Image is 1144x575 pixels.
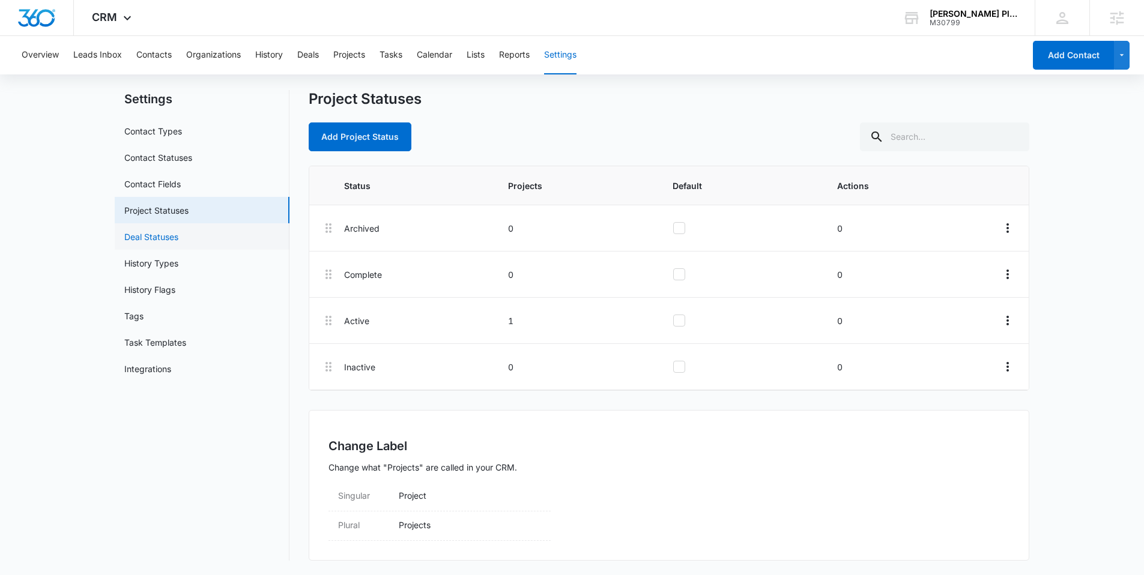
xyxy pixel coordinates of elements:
[333,36,365,74] button: Projects
[124,204,189,217] a: Project Statuses
[124,283,175,296] a: History Flags
[380,36,402,74] button: Tasks
[136,36,172,74] button: Contacts
[92,11,117,23] span: CRM
[255,36,283,74] button: History
[999,218,1017,238] button: Overflow Menu
[344,179,501,192] p: Status
[499,36,530,74] button: Reports
[399,489,426,504] p: Project
[467,36,485,74] button: Lists
[999,265,1017,284] button: Overflow Menu
[999,311,1017,330] button: Overflow Menu
[338,489,389,502] dt: Singular
[508,222,665,235] p: 0
[344,222,501,235] p: Archived
[837,179,994,192] p: Actions
[124,178,181,190] a: Contact Fields
[344,315,501,327] p: Active
[328,461,1009,474] p: Change what "Projects" are called in your CRM.
[930,9,1017,19] div: account name
[508,361,665,373] p: 0
[508,179,665,192] p: Projects
[544,36,577,74] button: Settings
[837,222,994,235] p: 0
[22,36,59,74] button: Overview
[297,36,319,74] button: Deals
[837,268,994,281] p: 0
[124,336,186,349] a: Task Templates
[344,361,501,373] p: Inactive
[328,511,551,541] div: PluralProjects
[186,36,241,74] button: Organizations
[508,315,665,327] p: 1
[673,179,830,192] p: Default
[115,90,289,108] h2: Settings
[124,151,192,164] a: Contact Statuses
[999,357,1017,376] button: Overflow Menu
[309,122,411,151] button: Add Project Status
[508,268,665,281] p: 0
[328,437,1009,455] h5: Change Label
[124,257,178,269] a: History Types
[837,361,994,373] p: 0
[328,482,551,511] div: SingularProject
[344,268,501,281] p: Complete
[73,36,122,74] button: Leads Inbox
[309,90,422,108] h1: Project Statuses
[338,519,389,531] dt: Plural
[417,36,452,74] button: Calendar
[399,519,431,533] p: Projects
[837,315,994,327] p: 0
[124,363,171,375] a: Integrations
[1033,41,1114,70] button: Add Contact
[124,230,178,243] a: Deal Statuses
[124,125,182,137] a: Contact Types
[860,122,1029,151] input: Search...
[930,19,1017,27] div: account id
[124,310,144,322] a: Tags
